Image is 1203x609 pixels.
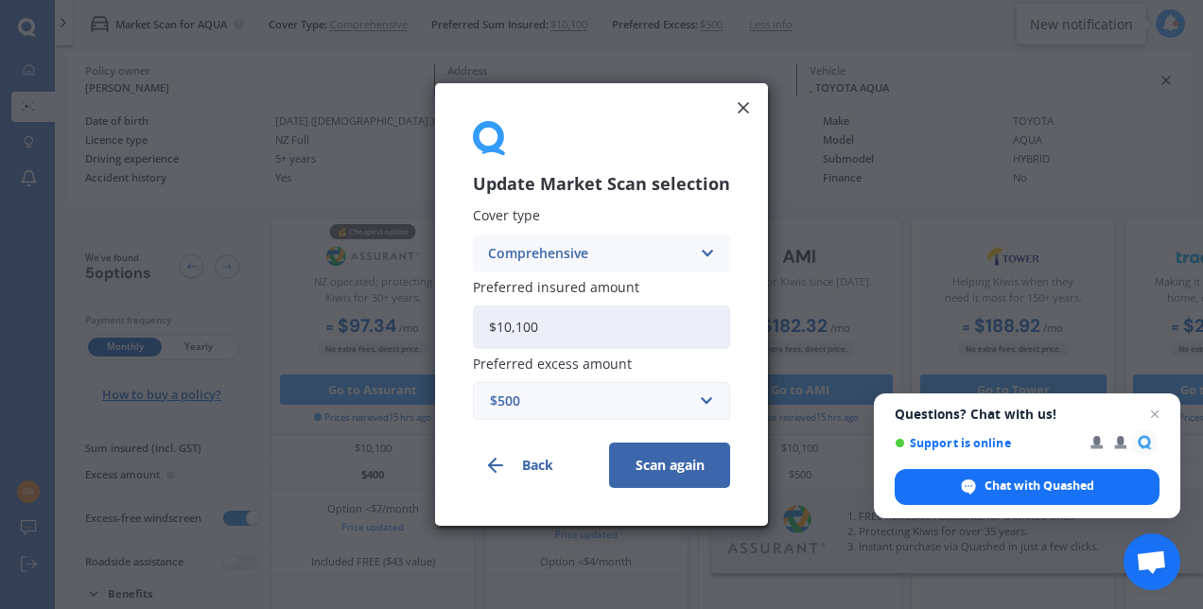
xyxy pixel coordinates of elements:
[473,278,639,296] span: Preferred insured amount
[609,443,730,488] button: Scan again
[1143,403,1166,426] span: Close chat
[473,305,730,349] input: Enter amount
[488,243,690,264] div: Comprehensive
[490,391,690,411] div: $500
[473,207,540,225] span: Cover type
[1124,533,1180,590] div: Open chat
[985,478,1094,495] span: Chat with Quashed
[473,355,632,373] span: Preferred excess amount
[473,443,594,488] button: Back
[895,407,1159,422] span: Questions? Chat with us!
[473,173,730,195] h3: Update Market Scan selection
[895,469,1159,505] div: Chat with Quashed
[895,436,1077,450] span: Support is online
